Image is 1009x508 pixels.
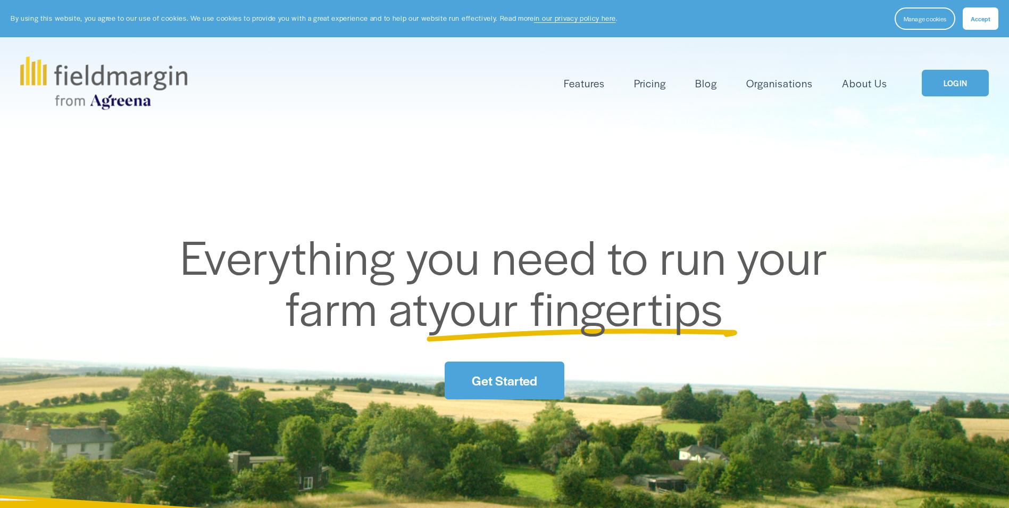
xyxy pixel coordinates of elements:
[180,222,839,340] span: Everything you need to run your farm at
[963,7,998,30] button: Accept
[428,273,723,340] span: your fingertips
[746,75,813,92] a: Organisations
[445,362,564,399] a: Get Started
[971,14,990,23] span: Accept
[695,75,717,92] a: Blog
[922,70,989,97] a: LOGIN
[534,13,616,23] a: in our privacy policy here
[564,75,605,92] a: folder dropdown
[895,7,955,30] button: Manage cookies
[11,13,618,23] p: By using this website, you agree to our use of cookies. We use cookies to provide you with a grea...
[842,75,887,92] a: About Us
[634,75,666,92] a: Pricing
[564,76,605,91] span: Features
[20,56,187,110] img: fieldmargin.com
[904,14,946,23] span: Manage cookies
